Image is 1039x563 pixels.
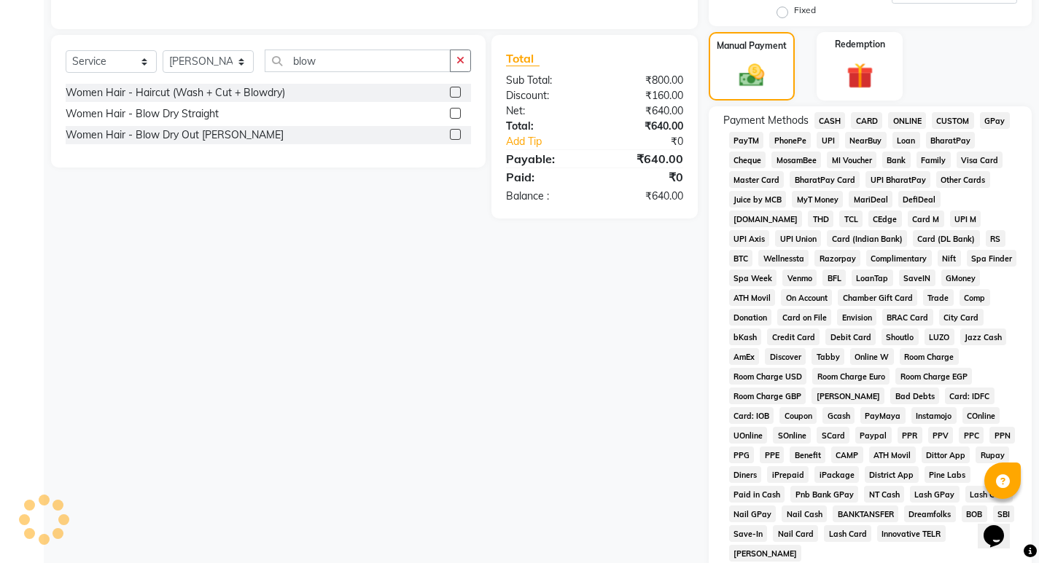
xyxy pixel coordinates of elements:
[495,119,594,134] div: Total:
[594,119,693,134] div: ₹640.00
[773,427,811,444] span: SOnline
[594,73,693,88] div: ₹800.00
[790,171,860,188] span: BharatPay Card
[66,85,285,101] div: Women Hair - Haircut (Wash + Cut + Blowdry)
[904,505,956,522] span: Dreamfolks
[814,250,860,267] span: Razorpay
[782,269,817,286] span: Venmo
[938,250,961,267] span: Nift
[965,486,1013,503] span: Lash Cash
[729,525,768,542] span: Save-In
[835,38,885,51] label: Redemption
[729,387,806,404] span: Room Charge GBP
[265,50,451,72] input: Search or Scan
[898,191,941,208] span: DefiDeal
[767,466,809,483] span: iPrepaid
[729,466,762,483] span: Diners
[869,446,916,463] span: ATH Movil
[899,269,935,286] span: SaveIN
[895,368,972,385] span: Room Charge EGP
[925,466,970,483] span: Pine Labs
[723,113,809,128] span: Payment Methods
[729,407,774,424] span: Card: IOB
[767,328,820,345] span: Credit Card
[892,132,920,149] span: Loan
[845,132,887,149] span: NearBuy
[594,168,693,186] div: ₹0
[594,103,693,119] div: ₹640.00
[960,289,990,306] span: Comp
[962,505,987,522] span: BOB
[866,250,932,267] span: Complimentary
[729,427,768,444] span: UOnline
[877,525,946,542] span: Innovative TELR
[495,150,594,168] div: Payable:
[495,189,594,204] div: Balance :
[758,250,809,267] span: Wellnessta
[760,446,784,463] span: PPE
[865,466,919,483] span: District App
[827,230,907,247] span: Card (Indian Bank)
[729,151,766,168] span: Cheque
[908,210,944,227] span: Card M
[852,269,893,286] span: LoanTap
[932,112,974,129] span: CUSTOM
[66,106,219,122] div: Women Hair - Blow Dry Straight
[851,112,882,129] span: CARD
[794,4,816,17] label: Fixed
[731,61,772,90] img: _cash.svg
[594,189,693,204] div: ₹640.00
[765,348,806,365] span: Discover
[495,134,611,149] a: Add Tip
[782,505,827,522] span: Nail Cash
[913,230,980,247] span: Card (DL Bank)
[827,151,876,168] span: MI Voucher
[855,427,892,444] span: Paypal
[960,328,1007,345] span: Jazz Cash
[976,446,1009,463] span: Rupay
[925,328,954,345] span: LUZO
[980,112,1010,129] span: GPay
[729,446,755,463] span: PPG
[729,309,772,326] span: Donation
[814,112,846,129] span: CASH
[812,348,844,365] span: Tabby
[926,132,976,149] span: BharatPay
[838,289,917,306] span: Chamber Gift Card
[962,407,1000,424] span: COnline
[790,446,825,463] span: Benefit
[967,250,1017,267] span: Spa Finder
[729,230,770,247] span: UPI Axis
[978,505,1024,548] iframe: chat widget
[775,230,821,247] span: UPI Union
[898,427,922,444] span: PPR
[825,328,876,345] span: Debit Card
[888,112,926,129] span: ONLINE
[882,328,919,345] span: Shoutlo
[729,132,764,149] span: PayTM
[865,171,930,188] span: UPI BharatPay
[495,88,594,103] div: Discount:
[771,151,821,168] span: MosamBee
[729,368,807,385] span: Room Charge USD
[917,151,951,168] span: Family
[923,289,954,306] span: Trade
[779,407,817,424] span: Coupon
[808,210,833,227] span: THD
[729,250,753,267] span: BTC
[594,150,693,168] div: ₹640.00
[922,446,970,463] span: Dittor App
[936,171,990,188] span: Other Cards
[989,427,1015,444] span: PPN
[941,269,981,286] span: GMoney
[868,210,902,227] span: CEdge
[812,368,890,385] span: Room Charge Euro
[928,427,954,444] span: PPV
[729,269,777,286] span: Spa Week
[729,348,760,365] span: AmEx
[824,525,871,542] span: Lash Card
[812,387,884,404] span: [PERSON_NAME]
[833,505,898,522] span: BANKTANSFER
[939,309,984,326] span: City Card
[777,309,831,326] span: Card on File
